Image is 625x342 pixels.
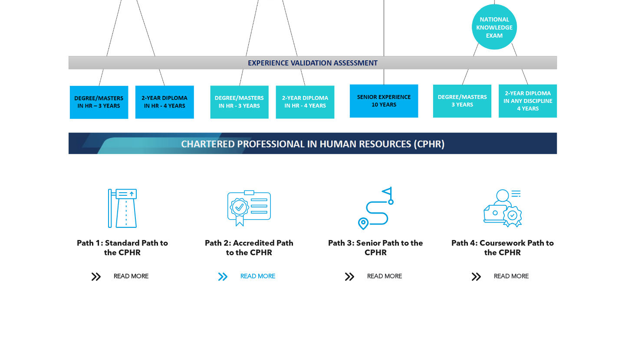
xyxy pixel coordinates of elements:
[205,240,293,257] span: Path 2: Accredited Path to the CPHR
[339,269,413,285] a: READ MORE
[237,269,278,285] span: READ MORE
[364,269,405,285] span: READ MORE
[465,269,540,285] a: READ MORE
[328,240,423,257] span: Path 3: Senior Path to the CPHR
[451,240,554,257] span: Path 4: Coursework Path to the CPHR
[111,269,151,285] span: READ MORE
[77,240,168,257] span: Path 1: Standard Path to the CPHR
[212,269,286,285] a: READ MORE
[491,269,532,285] span: READ MORE
[85,269,160,285] a: READ MORE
